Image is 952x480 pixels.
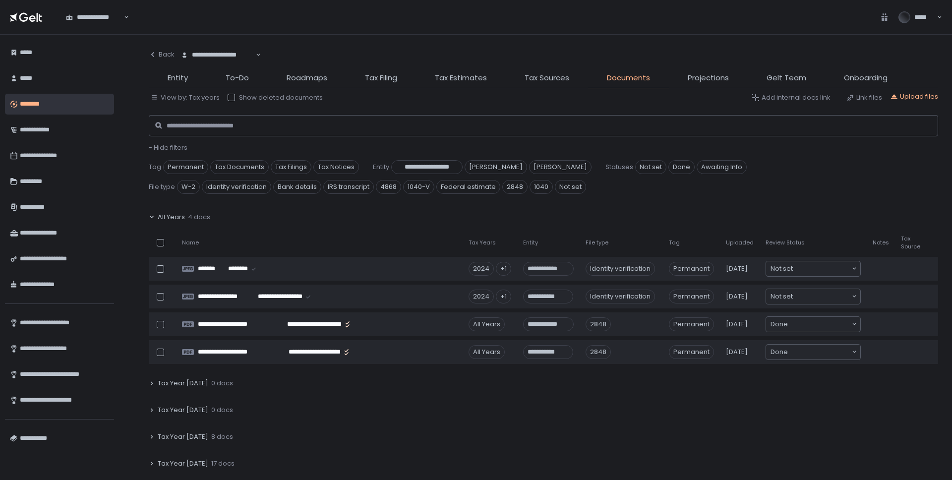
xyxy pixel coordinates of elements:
button: Link files [846,93,882,102]
span: Bank details [273,180,321,194]
span: Entity [373,163,389,172]
span: Permanent [669,345,714,359]
input: Search for option [788,347,851,357]
span: Permanent [669,290,714,303]
input: Search for option [793,292,851,301]
span: 4 docs [188,213,210,222]
span: 0 docs [211,379,233,388]
span: [DATE] [726,348,748,357]
span: Done [668,160,695,174]
span: Gelt Team [767,72,806,84]
button: Back [149,45,175,64]
input: Search for option [254,50,255,60]
span: Tax Notices [313,160,359,174]
span: Name [182,239,199,246]
span: Permanent [669,317,714,331]
span: Onboarding [844,72,888,84]
span: Identity verification [202,180,271,194]
span: Not set [771,264,793,274]
span: [DATE] [726,292,748,301]
span: Tax Years [469,239,496,246]
span: Tax Filing [365,72,397,84]
span: Entity [168,72,188,84]
button: View by: Tax years [151,93,220,102]
div: Search for option [175,45,261,65]
span: [PERSON_NAME] [529,160,592,174]
div: 2848 [586,317,611,331]
input: Search for option [793,264,851,274]
div: 2848 [586,345,611,359]
span: All Years [158,213,185,222]
span: Tax Estimates [435,72,487,84]
div: 2024 [469,290,494,303]
div: 2024 [469,262,494,276]
span: Done [771,319,788,329]
div: +1 [496,262,511,276]
span: Roadmaps [287,72,327,84]
span: Tax Year [DATE] [158,459,208,468]
span: To-Do [226,72,249,84]
span: 4868 [376,180,401,194]
span: File type [586,239,608,246]
span: Tag [149,163,161,172]
span: Permanent [163,160,208,174]
div: All Years [469,345,505,359]
span: 0 docs [211,406,233,415]
span: Notes [873,239,889,246]
span: Awaiting Info [697,160,747,174]
span: Entity [523,239,538,246]
button: Upload files [890,92,938,101]
span: Tax Year [DATE] [158,432,208,441]
span: Done [771,347,788,357]
span: 8 docs [211,432,233,441]
span: Tag [669,239,680,246]
div: Search for option [766,289,860,304]
span: Permanent [669,262,714,276]
div: All Years [469,317,505,331]
span: Not set [555,180,586,194]
span: [DATE] [726,264,748,273]
span: W-2 [177,180,200,194]
span: Uploaded [726,239,754,246]
input: Search for option [788,319,851,329]
span: Documents [607,72,650,84]
span: 2848 [502,180,528,194]
span: IRS transcript [323,180,374,194]
span: Tax Documents [210,160,269,174]
span: [DATE] [726,320,748,329]
div: Search for option [766,317,860,332]
div: Identity verification [586,290,655,303]
span: Tax Year [DATE] [158,406,208,415]
span: Tax Year [DATE] [158,379,208,388]
button: - Hide filters [149,143,187,152]
span: [PERSON_NAME] [465,160,527,174]
span: Review Status [766,239,805,246]
span: Projections [688,72,729,84]
span: Federal estimate [436,180,500,194]
span: Not set [635,160,666,174]
div: +1 [496,290,511,303]
div: Back [149,50,175,59]
span: File type [149,182,175,191]
div: Search for option [59,7,129,28]
div: Identity verification [586,262,655,276]
input: Search for option [122,12,123,22]
span: 17 docs [211,459,235,468]
span: Tax Sources [525,72,569,84]
span: Not set [771,292,793,301]
span: 1040-V [403,180,434,194]
button: Add internal docs link [752,93,831,102]
span: Statuses [605,163,633,172]
span: 1040 [530,180,553,194]
span: Tax Source [901,235,920,250]
span: Tax Filings [271,160,311,174]
div: Search for option [766,261,860,276]
div: Search for option [766,345,860,360]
